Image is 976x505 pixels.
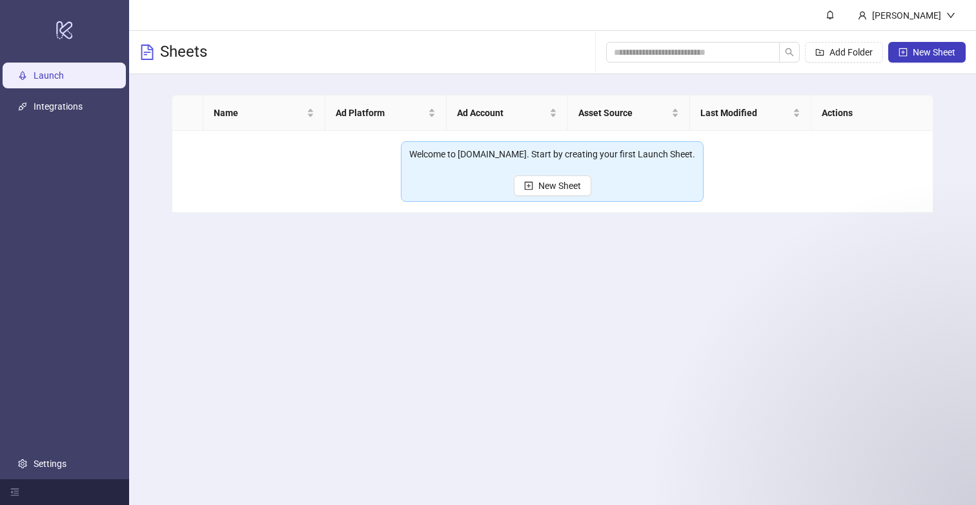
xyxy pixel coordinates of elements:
[805,42,883,63] button: Add Folder
[578,106,668,120] span: Asset Source
[538,181,581,191] span: New Sheet
[336,106,425,120] span: Ad Platform
[815,48,824,57] span: folder-add
[826,10,835,19] span: bell
[160,42,207,63] h3: Sheets
[214,106,303,120] span: Name
[913,47,955,57] span: New Sheet
[690,95,811,131] th: Last Modified
[811,95,933,131] th: Actions
[203,95,325,131] th: Name
[946,11,955,20] span: down
[409,147,695,161] div: Welcome to [DOMAIN_NAME]. Start by creating your first Launch Sheet.
[457,106,547,120] span: Ad Account
[568,95,689,131] th: Asset Source
[524,181,533,190] span: plus-square
[10,488,19,497] span: menu-fold
[514,175,591,196] button: New Sheet
[829,47,873,57] span: Add Folder
[34,70,64,81] a: Launch
[785,48,794,57] span: search
[34,101,83,112] a: Integrations
[867,8,946,23] div: [PERSON_NAME]
[888,42,966,63] button: New Sheet
[447,95,568,131] th: Ad Account
[858,11,867,20] span: user
[139,45,155,60] span: file-text
[325,95,447,131] th: Ad Platform
[700,106,790,120] span: Last Modified
[899,48,908,57] span: plus-square
[34,459,66,469] a: Settings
